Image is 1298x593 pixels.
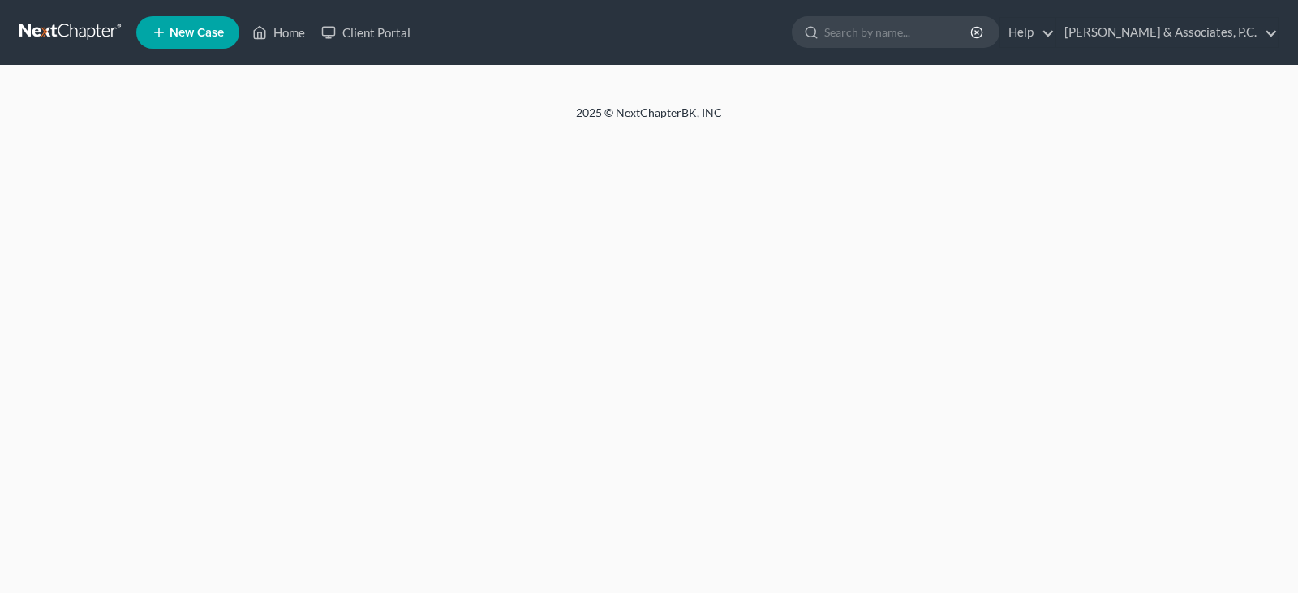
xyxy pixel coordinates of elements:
[187,105,1111,134] div: 2025 © NextChapterBK, INC
[1056,18,1278,47] a: [PERSON_NAME] & Associates, P.C.
[313,18,419,47] a: Client Portal
[824,17,973,47] input: Search by name...
[1000,18,1055,47] a: Help
[244,18,313,47] a: Home
[170,27,224,39] span: New Case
